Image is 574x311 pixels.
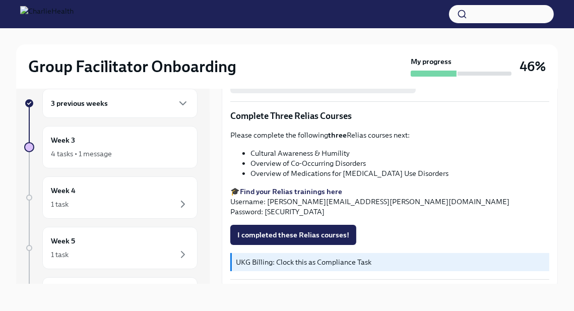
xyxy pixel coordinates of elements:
[51,149,112,159] div: 4 tasks • 1 message
[411,56,452,67] strong: My progress
[42,89,198,118] div: 3 previous weeks
[24,176,198,219] a: Week 41 task
[24,227,198,269] a: Week 51 task
[230,110,549,122] p: Complete Three Relias Courses
[230,225,356,245] button: I completed these Relias courses!
[237,230,349,240] span: I completed these Relias courses!
[236,257,545,267] p: UKG Billing: Clock this as Compliance Task
[51,98,108,109] h6: 3 previous weeks
[250,148,549,158] li: Cultural Awareness & Humility
[28,56,236,77] h2: Group Facilitator Onboarding
[51,185,76,196] h6: Week 4
[230,130,549,140] p: Please complete the following Relias courses next:
[230,186,549,217] p: 🎓 Username: [PERSON_NAME][EMAIL_ADDRESS][PERSON_NAME][DOMAIN_NAME] Password: [SECURITY_DATA]
[328,131,347,140] strong: three
[250,168,549,178] li: Overview of Medications for [MEDICAL_DATA] Use Disorders
[520,57,546,76] h3: 46%
[51,135,75,146] h6: Week 3
[240,187,342,196] a: Find your Relias trainings here
[51,235,75,246] h6: Week 5
[20,6,74,22] img: CharlieHealth
[250,158,549,168] li: Overview of Co-Occurring Disorders
[51,250,69,260] div: 1 task
[24,126,198,168] a: Week 34 tasks • 1 message
[51,199,69,209] div: 1 task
